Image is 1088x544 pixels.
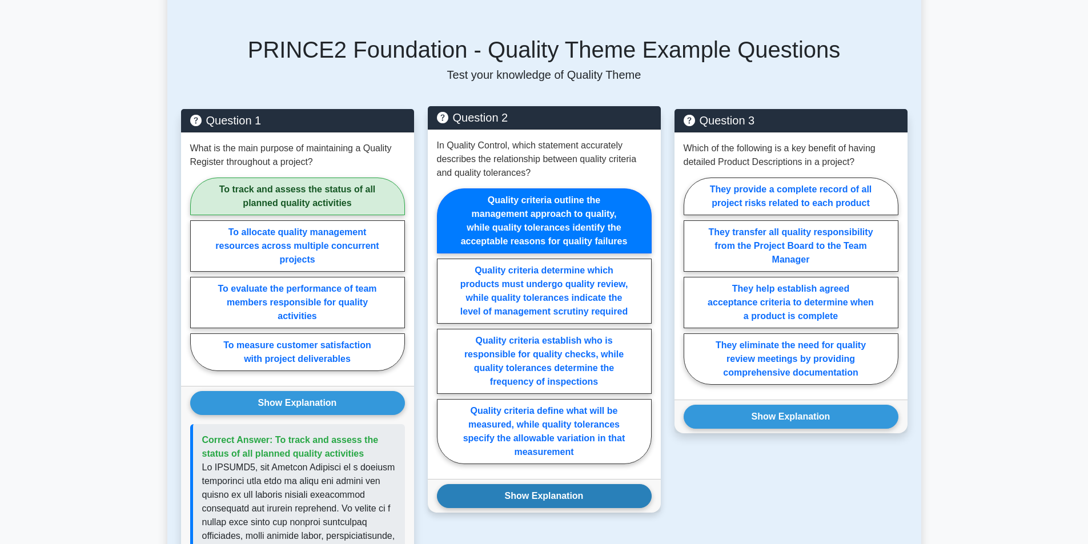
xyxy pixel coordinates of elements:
p: Test your knowledge of Quality Theme [181,68,908,82]
p: What is the main purpose of maintaining a Quality Register throughout a project? [190,142,405,169]
span: Correct Answer: To track and assess the status of all planned quality activities [202,435,379,458]
p: In Quality Control, which statement accurately describes the relationship between quality criteri... [437,139,652,180]
h5: PRINCE2 Foundation - Quality Theme Example Questions [181,36,908,63]
h5: Question 1 [190,114,405,127]
label: Quality criteria define what will be measured, while quality tolerances specify the allowable var... [437,399,652,464]
label: They help establish agreed acceptance criteria to determine when a product is complete [684,277,898,328]
label: To track and assess the status of all planned quality activities [190,178,405,215]
label: They provide a complete record of all project risks related to each product [684,178,898,215]
h5: Question 2 [437,111,652,124]
button: Show Explanation [437,484,652,508]
p: Which of the following is a key benefit of having detailed Product Descriptions in a project? [684,142,898,169]
label: To evaluate the performance of team members responsible for quality activities [190,277,405,328]
label: They eliminate the need for quality review meetings by providing comprehensive documentation [684,333,898,385]
label: To allocate quality management resources across multiple concurrent projects [190,220,405,272]
label: To measure customer satisfaction with project deliverables [190,333,405,371]
button: Show Explanation [190,391,405,415]
label: Quality criteria establish who is responsible for quality checks, while quality tolerances determ... [437,329,652,394]
label: They transfer all quality responsibility from the Project Board to the Team Manager [684,220,898,272]
button: Show Explanation [684,405,898,429]
label: Quality criteria determine which products must undergo quality review, while quality tolerances i... [437,259,652,324]
label: Quality criteria outline the management approach to quality, while quality tolerances identify th... [437,188,652,253]
h5: Question 3 [684,114,898,127]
